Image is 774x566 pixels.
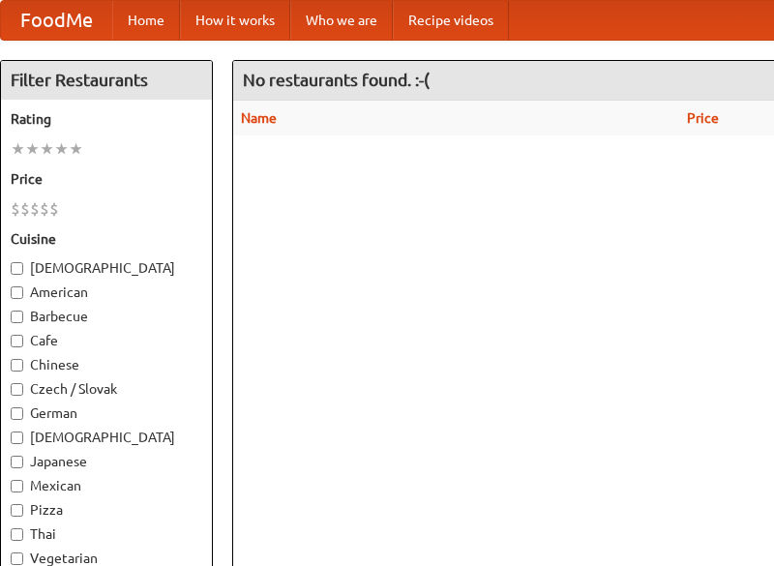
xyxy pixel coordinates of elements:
label: [DEMOGRAPHIC_DATA] [11,258,202,278]
li: $ [11,198,20,220]
a: Name [241,110,277,126]
label: Japanese [11,452,202,471]
h5: Price [11,169,202,189]
a: FoodMe [1,1,112,40]
h5: Cuisine [11,229,202,249]
label: Czech / Slovak [11,379,202,399]
h4: Filter Restaurants [1,61,212,100]
a: Recipe videos [393,1,509,40]
li: ★ [25,138,40,160]
input: Cafe [11,335,23,347]
li: ★ [69,138,83,160]
a: How it works [180,1,290,40]
label: Chinese [11,355,202,374]
li: $ [40,198,49,220]
input: American [11,286,23,299]
input: Chinese [11,359,23,372]
h5: Rating [11,109,202,129]
input: Thai [11,528,23,541]
li: $ [49,198,59,220]
label: Barbecue [11,307,202,326]
input: German [11,407,23,420]
label: Cafe [11,331,202,350]
a: Who we are [290,1,393,40]
li: $ [30,198,40,220]
a: Home [112,1,180,40]
li: ★ [40,138,54,160]
input: Japanese [11,456,23,468]
input: Pizza [11,504,23,517]
a: Price [687,110,719,126]
label: German [11,403,202,423]
li: $ [20,198,30,220]
ng-pluralize: No restaurants found. :-( [243,71,430,89]
input: Czech / Slovak [11,383,23,396]
input: [DEMOGRAPHIC_DATA] [11,262,23,275]
label: Mexican [11,476,202,495]
input: Mexican [11,480,23,492]
li: ★ [54,138,69,160]
label: American [11,283,202,302]
label: Thai [11,524,202,544]
input: Vegetarian [11,552,23,565]
label: Pizza [11,500,202,520]
label: [DEMOGRAPHIC_DATA] [11,428,202,447]
input: Barbecue [11,311,23,323]
input: [DEMOGRAPHIC_DATA] [11,432,23,444]
li: ★ [11,138,25,160]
